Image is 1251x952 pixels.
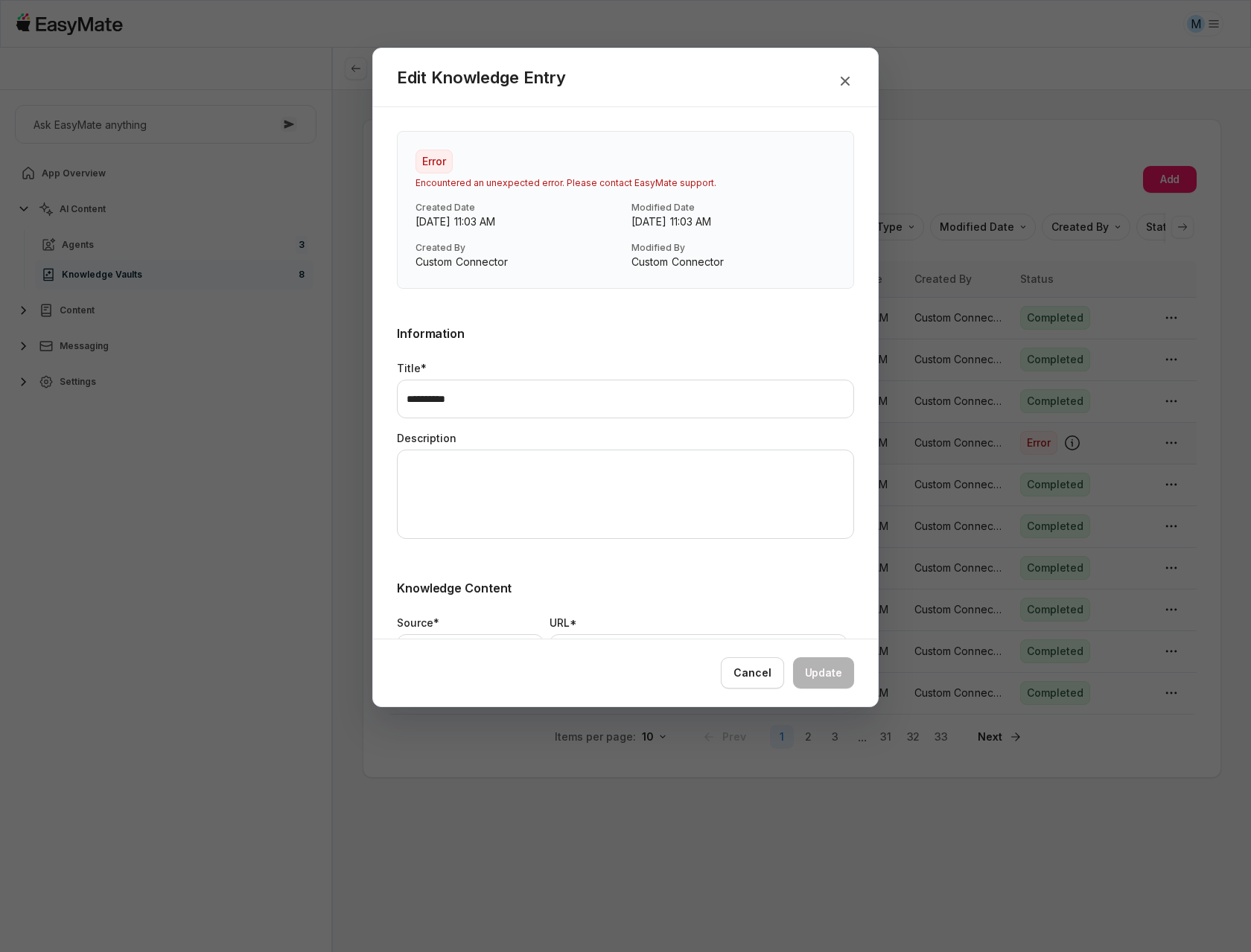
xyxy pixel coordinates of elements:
[416,176,835,190] p: Encountered an unexpected error. Please contact EasyMate support.
[416,150,453,173] div: Error
[397,66,566,89] div: Edit Knowledge Entry
[631,202,835,214] p: Modified Date
[416,214,620,230] p: [DATE] 11:03 AM
[721,657,783,689] button: Cancel
[397,579,854,597] p: Knowledge Content
[631,254,835,270] p: Custom Connector
[416,242,620,254] p: Created By
[397,325,854,342] p: Information
[416,202,620,214] p: Created Date
[416,254,620,270] p: Custom Connector
[631,242,835,254] p: Modified By
[631,214,835,230] p: [DATE] 11:03 AM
